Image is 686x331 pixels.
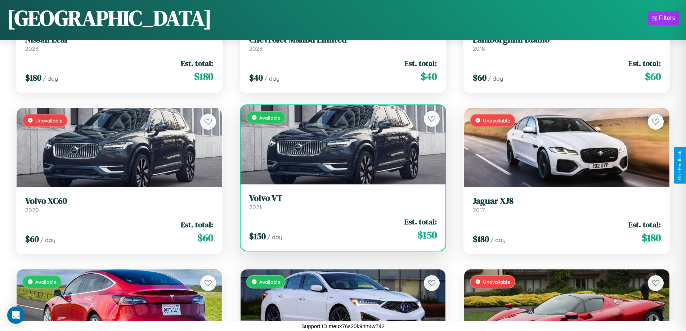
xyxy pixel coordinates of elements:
a: Volvo VT2021 [249,193,437,211]
h3: Chevrolet Malibu Limited [249,35,437,45]
span: / day [43,75,58,82]
div: Open Intercom Messenger [7,307,24,324]
span: $ 60 [197,231,213,245]
span: Unavailable [35,117,63,124]
h1: [GEOGRAPHIC_DATA] [7,3,212,33]
div: Filters [659,14,675,22]
a: Jaguar XJ82017 [473,196,661,214]
h3: Lamborghini Diablo [473,35,661,45]
span: Unavailable [483,279,510,285]
span: / day [267,233,282,241]
span: Est. total: [404,216,437,227]
span: Available [259,279,281,285]
span: Unavailable [483,117,510,124]
span: $ 40 [249,72,263,84]
span: Est. total: [181,58,213,68]
a: Nissan Leaf2023 [25,35,213,52]
span: 2023 [249,45,262,52]
span: $ 180 [642,231,661,245]
span: 2021 [249,203,261,211]
span: / day [488,75,503,82]
span: $ 150 [249,230,266,242]
span: $ 40 [421,69,437,84]
p: Support ID: meux76s20k9hrt4w742 [301,321,385,331]
span: Est. total: [628,58,661,68]
span: $ 180 [25,72,41,84]
a: Volvo XC602020 [25,196,213,214]
span: $ 60 [645,69,661,84]
span: 2023 [25,45,38,52]
button: Filters [648,11,679,25]
span: 2017 [473,206,485,214]
a: Chevrolet Malibu Limited2023 [249,35,437,52]
span: $ 150 [417,228,437,242]
span: $ 180 [194,69,213,84]
h3: Volvo XC60 [25,196,213,206]
span: Est. total: [628,219,661,230]
h3: Jaguar XJ8 [473,196,661,206]
span: $ 60 [25,233,39,245]
span: Est. total: [404,58,437,68]
span: / day [264,75,279,82]
span: $ 180 [473,233,489,245]
span: Available [35,279,57,285]
a: Lamborghini Diablo2018 [473,35,661,52]
span: Available [259,115,281,121]
span: / day [490,236,506,243]
span: 2020 [25,206,39,214]
h3: Volvo VT [249,193,437,203]
span: / day [40,236,55,243]
span: 2018 [473,45,485,52]
h3: Nissan Leaf [25,35,213,45]
span: $ 60 [473,72,487,84]
div: Give Feedback [677,151,682,180]
span: Est. total: [181,219,213,230]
